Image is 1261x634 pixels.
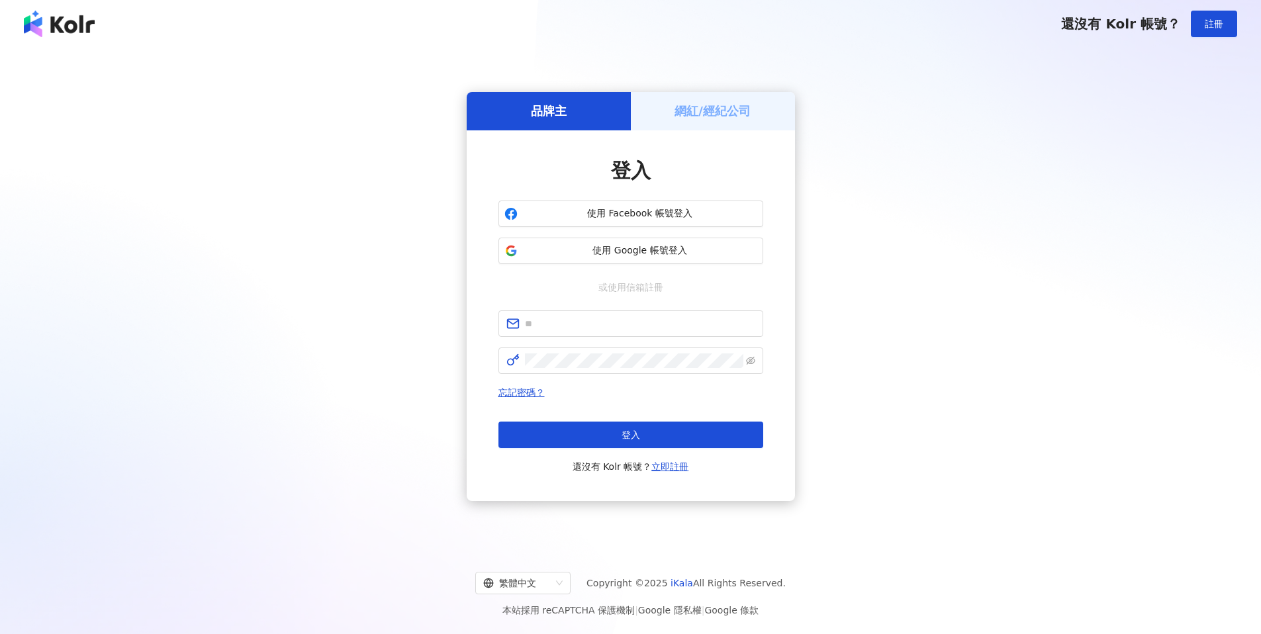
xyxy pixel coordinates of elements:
[611,159,651,182] span: 登入
[622,430,640,440] span: 登入
[502,602,759,618] span: 本站採用 reCAPTCHA 保護機制
[498,201,763,227] button: 使用 Facebook 帳號登入
[1061,16,1180,32] span: 還沒有 Kolr 帳號？
[1205,19,1223,29] span: 註冊
[498,238,763,264] button: 使用 Google 帳號登入
[702,605,705,615] span: |
[498,387,545,398] a: 忘記密碼？
[589,280,673,294] span: 或使用信箱註冊
[586,575,786,591] span: Copyright © 2025 All Rights Reserved.
[573,459,689,475] span: 還沒有 Kolr 帳號？
[651,461,688,472] a: 立即註冊
[635,605,638,615] span: |
[746,356,755,365] span: eye-invisible
[24,11,95,37] img: logo
[531,103,567,119] h5: 品牌主
[1191,11,1237,37] button: 註冊
[675,103,751,119] h5: 網紅/經紀公司
[671,578,693,588] a: iKala
[704,605,759,615] a: Google 條款
[523,244,757,257] span: 使用 Google 帳號登入
[523,207,757,220] span: 使用 Facebook 帳號登入
[498,422,763,448] button: 登入
[638,605,702,615] a: Google 隱私權
[483,572,551,594] div: 繁體中文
